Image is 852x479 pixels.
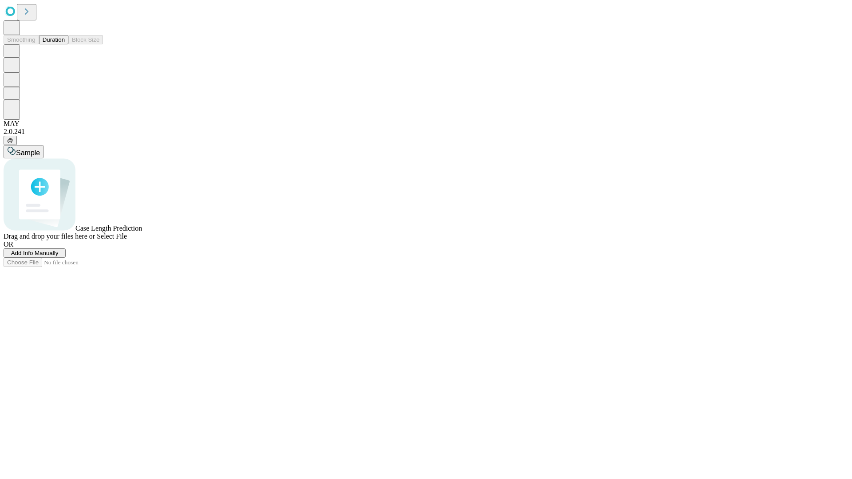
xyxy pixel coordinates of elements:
[39,35,68,44] button: Duration
[97,232,127,240] span: Select File
[4,145,43,158] button: Sample
[4,120,848,128] div: MAY
[16,149,40,157] span: Sample
[4,136,17,145] button: @
[75,224,142,232] span: Case Length Prediction
[4,248,66,258] button: Add Info Manually
[4,128,848,136] div: 2.0.241
[68,35,103,44] button: Block Size
[7,137,13,144] span: @
[4,240,13,248] span: OR
[4,35,39,44] button: Smoothing
[11,250,59,256] span: Add Info Manually
[4,232,95,240] span: Drag and drop your files here or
